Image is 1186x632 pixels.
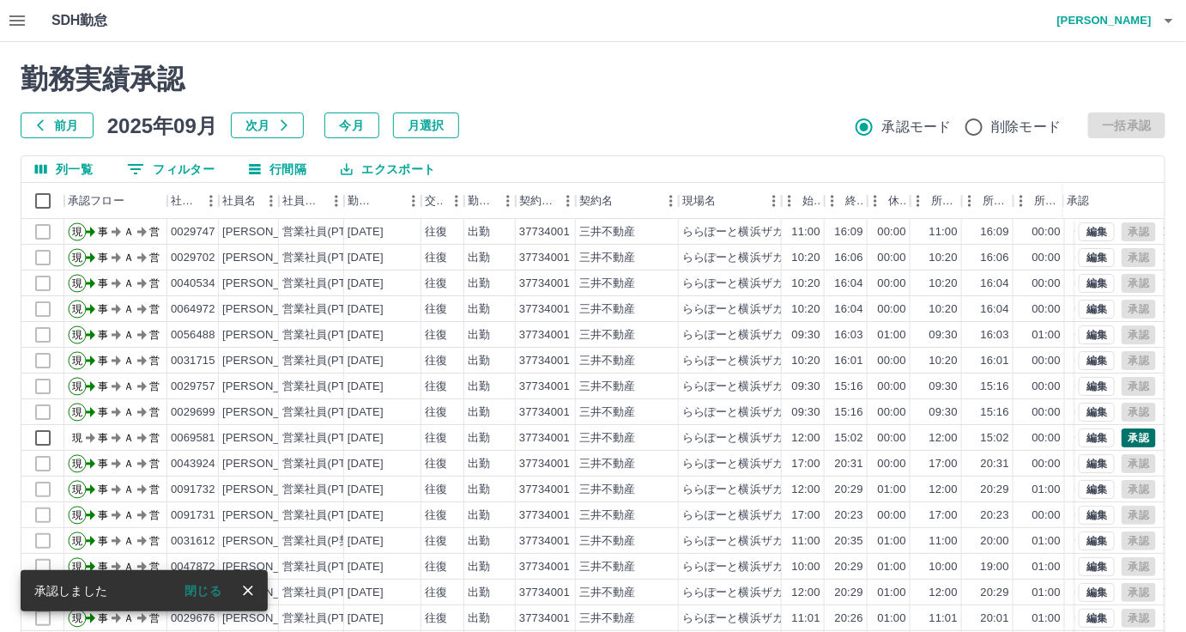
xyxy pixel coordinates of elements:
div: 三井不動産 [579,507,636,524]
button: 編集 [1079,248,1115,267]
button: 編集 [1079,377,1115,396]
span: 削除モード [992,117,1062,137]
div: 20:23 [835,507,863,524]
div: 所定開始 [931,183,959,219]
text: 事 [98,458,108,470]
text: 現 [72,303,82,315]
div: ららぽーと横浜ザガーデンレストランフォーシュン [682,456,941,472]
div: 三井不動産 [579,276,636,292]
div: 営業社員(PT契約) [282,353,372,369]
div: 00:00 [878,507,906,524]
text: 営 [149,483,160,495]
text: 現 [72,380,82,392]
div: 11:00 [929,224,958,240]
div: 三井不動産 [579,482,636,498]
div: 始業 [782,183,825,219]
div: 10:20 [929,276,958,292]
div: 16:04 [981,301,1009,318]
div: 09:30 [792,379,820,395]
div: [PERSON_NAME] [222,353,316,369]
div: 出勤 [468,430,490,447]
div: 営業社員(PT契約) [282,276,372,292]
div: 16:09 [835,224,863,240]
div: 三井不動産 [579,250,636,266]
div: 37734001 [519,482,570,498]
div: 37734001 [519,224,570,240]
div: 37734001 [519,301,570,318]
div: 15:16 [835,379,863,395]
div: 37734001 [519,379,570,395]
div: 0029702 [171,250,215,266]
div: 16:04 [835,276,863,292]
div: 営業社員(PT契約) [282,379,372,395]
button: 編集 [1079,480,1115,499]
div: [PERSON_NAME] [222,456,316,472]
div: [DATE] [348,379,384,395]
text: 事 [98,406,108,418]
div: 00:00 [1032,507,1061,524]
text: 営 [149,252,160,264]
h2: 勤務実績承認 [21,63,1165,95]
text: 事 [98,355,108,367]
div: 17:00 [792,507,820,524]
div: 00:00 [1032,379,1061,395]
div: 三井不動産 [579,379,636,395]
div: 0040534 [171,276,215,292]
div: 営業社員(PT契約) [282,456,372,472]
div: 01:00 [1032,327,1061,343]
div: 契約コード [519,183,555,219]
div: ららぽーと横浜ザガーデンレストランフォーシュン [682,379,941,395]
div: 16:03 [835,327,863,343]
div: 00:00 [1032,404,1061,421]
div: [PERSON_NAME] [222,430,316,447]
text: Ａ [124,252,134,264]
div: 出勤 [468,327,490,343]
text: 営 [149,406,160,418]
div: [DATE] [348,224,384,240]
button: 編集 [1079,403,1115,422]
text: 営 [149,432,160,444]
div: 営業社員(PT契約) [282,301,372,318]
button: close [235,578,261,604]
text: 現 [72,277,82,289]
button: 月選択 [393,112,459,138]
text: 事 [98,252,108,264]
div: 三井不動産 [579,456,636,472]
div: 往復 [425,301,447,318]
text: Ａ [124,406,134,418]
text: 事 [98,226,108,238]
div: 出勤 [468,507,490,524]
text: Ａ [124,277,134,289]
div: 17:00 [792,456,820,472]
div: 出勤 [468,482,490,498]
div: 往復 [425,224,447,240]
div: 三井不動産 [579,224,636,240]
div: 往復 [425,456,447,472]
button: メニュー [658,188,684,214]
text: 営 [149,226,160,238]
text: 現 [72,432,82,444]
div: 勤務日 [344,183,421,219]
div: [PERSON_NAME] [222,224,316,240]
text: 事 [98,432,108,444]
div: 09:30 [792,404,820,421]
div: 承認 [1063,183,1153,219]
div: 休憩 [888,183,907,219]
div: 00:00 [1032,456,1061,472]
text: Ａ [124,329,134,341]
text: 現 [72,252,82,264]
div: 三井不動産 [579,404,636,421]
div: 00:00 [878,224,906,240]
div: 16:01 [981,353,1009,369]
div: 10:20 [929,250,958,266]
div: [PERSON_NAME] [222,250,316,266]
div: 所定終業 [983,183,1010,219]
div: 20:31 [981,456,1009,472]
div: 10:20 [792,276,820,292]
div: 09:30 [792,327,820,343]
div: [DATE] [348,250,384,266]
text: 事 [98,277,108,289]
div: 0091732 [171,482,215,498]
div: 往復 [425,276,447,292]
div: [DATE] [348,327,384,343]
